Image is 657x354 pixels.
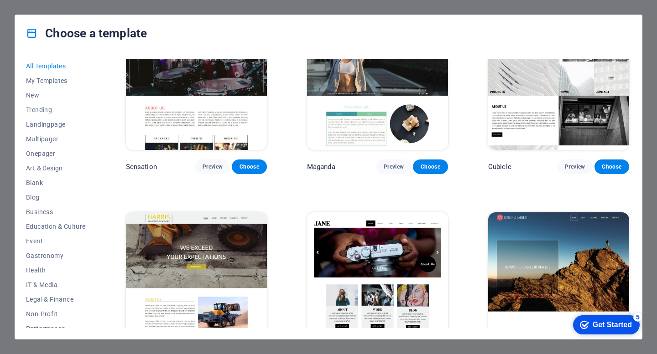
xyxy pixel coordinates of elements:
button: Non-Profit [26,307,86,321]
div: Get Started [27,10,66,18]
span: My Templates [26,77,86,84]
button: All Templates [26,59,86,73]
span: Legal & Finance [26,296,86,303]
img: Benson & Barnett [488,212,629,342]
button: Legal & Finance [26,292,86,307]
span: Preview [384,163,404,170]
button: Choose [232,159,266,174]
button: Landingpage [26,117,86,132]
p: Cubicle [488,162,511,171]
span: Art & Design [26,164,86,172]
button: Preview [558,159,592,174]
button: Preview [195,159,230,174]
img: Jane [307,212,448,342]
span: IT & Media [26,281,86,288]
img: Harris [126,212,267,342]
img: Cubicle [488,20,629,150]
span: New [26,92,86,99]
span: Multipager [26,135,86,143]
span: All Templates [26,62,86,70]
button: Education & Culture [26,219,86,234]
span: Business [26,208,86,215]
span: Choose [602,163,622,170]
button: Event [26,234,86,248]
span: Non-Profit [26,310,86,318]
button: Blank [26,175,86,190]
button: IT & Media [26,277,86,292]
button: Blog [26,190,86,205]
span: Education & Culture [26,223,86,230]
button: Art & Design [26,161,86,175]
div: 5 [68,2,77,11]
button: Gastronomy [26,248,86,263]
span: Choose [239,163,259,170]
img: Sensation [126,20,267,150]
button: Preview [376,159,411,174]
span: Choose [420,163,440,170]
span: Blog [26,194,86,201]
button: Performance [26,321,86,336]
span: Gastronomy [26,252,86,259]
span: Performance [26,325,86,332]
button: Business [26,205,86,219]
button: Choose [413,159,448,174]
h4: Choose a template [26,26,147,41]
span: Preview [203,163,223,170]
button: My Templates [26,73,86,88]
button: New [26,88,86,103]
span: Preview [565,163,585,170]
button: Multipager [26,132,86,146]
div: Get Started 5 items remaining, 0% complete [7,5,74,24]
p: Maganda [307,162,335,171]
button: Choose [594,159,629,174]
span: Blank [26,179,86,186]
span: Trending [26,106,86,113]
p: Sensation [126,162,157,171]
img: Maganda [307,20,448,150]
button: Trending [26,103,86,117]
span: Onepager [26,150,86,157]
span: Event [26,237,86,245]
button: Health [26,263,86,277]
button: Onepager [26,146,86,161]
span: Health [26,267,86,274]
span: Landingpage [26,121,86,128]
